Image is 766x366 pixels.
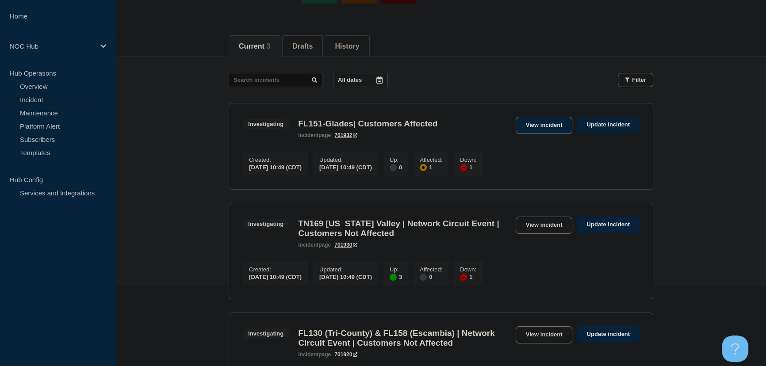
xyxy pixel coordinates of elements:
[334,242,357,248] a: 701930
[618,73,653,87] button: Filter
[298,351,318,358] span: incident
[420,163,442,171] div: 1
[390,156,402,163] p: Up :
[10,42,95,50] p: NOC Hub
[516,117,573,134] a: View incident
[420,273,442,281] div: 0
[577,326,640,343] a: Update incident
[319,273,372,280] div: [DATE] 10:49 (CDT)
[333,73,388,87] button: All dates
[249,273,302,280] div: [DATE] 10:49 (CDT)
[249,266,302,273] p: Created :
[420,164,427,171] div: affected
[298,328,511,348] h3: FL130 (Tri-County) & FL158 (Escambia) | Network Circuit Event | Customers Not Affected
[292,42,313,50] button: Drafts
[420,266,442,273] p: Affected :
[334,132,357,138] a: 701932
[298,132,331,138] p: page
[239,42,270,50] button: Current 3
[420,156,442,163] p: Affected :
[334,351,357,358] a: 701920
[249,156,302,163] p: Created :
[298,242,318,248] span: incident
[460,273,476,281] div: 1
[722,335,748,362] iframe: Help Scout Beacon - Open
[242,328,289,339] span: Investigating
[390,163,402,171] div: 0
[460,274,467,281] div: down
[577,117,640,133] a: Update incident
[319,156,372,163] p: Updated :
[632,76,646,83] span: Filter
[242,219,289,229] span: Investigating
[319,163,372,171] div: [DATE] 10:49 (CDT)
[298,351,331,358] p: page
[420,274,427,281] div: disabled
[298,132,318,138] span: incident
[319,266,372,273] p: Updated :
[390,164,397,171] div: disabled
[390,273,402,281] div: 3
[577,217,640,233] a: Update incident
[460,163,476,171] div: 1
[516,326,573,343] a: View incident
[338,76,362,83] p: All dates
[298,242,331,248] p: page
[390,274,397,281] div: up
[460,156,476,163] p: Down :
[516,217,573,234] a: View incident
[242,119,289,129] span: Investigating
[460,266,476,273] p: Down :
[229,73,322,87] input: Search incidents
[249,163,302,171] div: [DATE] 10:49 (CDT)
[298,219,511,238] h3: TN169 [US_STATE] Valley | Network Circuit Event | Customers Not Affected
[335,42,359,50] button: History
[390,266,402,273] p: Up :
[298,119,437,129] h3: FL151-Glades| Customers Affected
[266,42,270,50] span: 3
[460,164,467,171] div: down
